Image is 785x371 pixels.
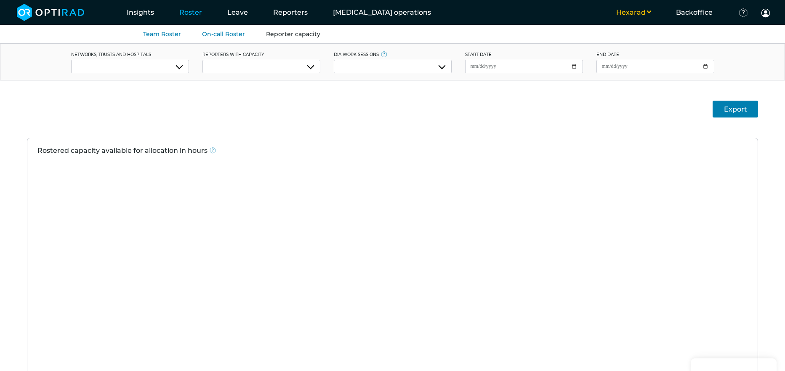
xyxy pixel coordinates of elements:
button: Hexarad [604,8,663,18]
label: Start Date [465,51,583,58]
label: End Date [596,51,714,58]
a: Team Roster [143,30,181,38]
h1: Rostered capacity available for allocation in hours [37,147,208,155]
a: Export [713,101,758,117]
span: This table allows you to compare a reporter’s Rostered hours (Rstr) and job plan hours (JP) commi... [209,147,216,155]
img: brand-opti-rad-logos-blue-and-white-d2f68631ba2948856bd03f2d395fb146ddc8fb01b4b6e9315ea85fa773367... [17,4,85,21]
a: On-call Roster [202,30,245,38]
span: There are different types of work sessions on a reporter's roster. This table only includes the r... [381,51,387,58]
a: Reporter capacity [266,30,320,38]
label: DIA Work Sessions [334,51,452,58]
label: Reporters with capacity [202,51,320,58]
label: networks, trusts and hospitals [71,51,189,58]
